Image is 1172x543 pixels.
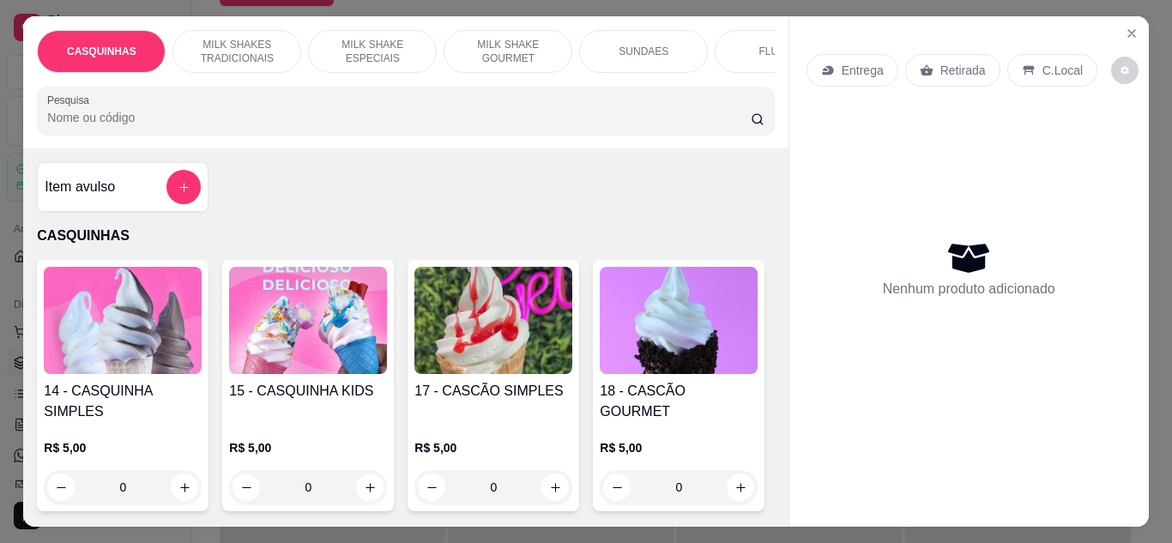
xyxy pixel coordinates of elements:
[600,381,758,422] h4: 18 - CASCÃO GOURMET
[44,267,202,374] img: product-image
[229,439,387,456] p: R$ 5,00
[619,45,668,58] p: SUNDAES
[229,381,387,401] h4: 15 - CASQUINHA KIDS
[47,93,95,107] label: Pesquisa
[1111,57,1139,84] button: decrease-product-quantity
[458,38,558,65] p: MILK SHAKE GOURMET
[1118,20,1145,47] button: Close
[758,45,800,58] p: FLURRY
[47,109,751,126] input: Pesquisa
[600,267,758,374] img: product-image
[67,45,136,58] p: CASQUINHAS
[414,439,572,456] p: R$ 5,00
[323,38,422,65] p: MILK SHAKE ESPECIAIS
[44,381,202,422] h4: 14 - CASQUINHA SIMPLES
[1042,62,1083,79] p: C.Local
[166,170,201,204] button: add-separate-item
[600,439,758,456] p: R$ 5,00
[414,267,572,374] img: product-image
[414,381,572,401] h4: 17 - CASCÃO SIMPLES
[842,62,884,79] p: Entrega
[37,226,774,246] p: CASQUINHAS
[44,439,202,456] p: R$ 5,00
[45,177,115,197] h4: Item avulso
[229,267,387,374] img: product-image
[883,279,1055,299] p: Nenhum produto adicionado
[940,62,986,79] p: Retirada
[187,38,287,65] p: MILK SHAKES TRADICIONAIS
